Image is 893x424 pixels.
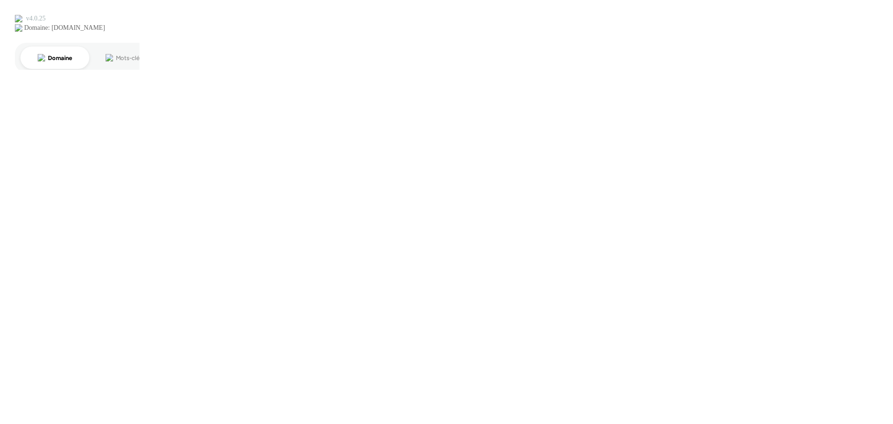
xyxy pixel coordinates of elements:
[26,15,46,22] div: v 4.0.25
[38,54,45,61] img: tab_domain_overview_orange.svg
[48,55,72,61] div: Domaine
[15,24,22,32] img: website_grey.svg
[24,24,105,32] div: Domaine: [DOMAIN_NAME]
[106,54,113,61] img: tab_keywords_by_traffic_grey.svg
[116,55,142,61] div: Mots-clés
[15,15,22,22] img: logo_orange.svg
